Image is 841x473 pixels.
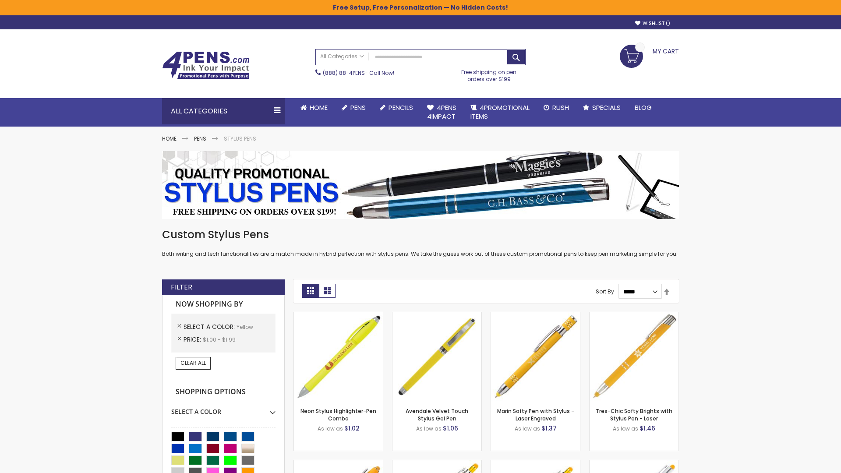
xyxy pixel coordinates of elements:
[443,424,458,433] span: $1.06
[596,288,614,295] label: Sort By
[635,103,652,112] span: Blog
[180,359,206,367] span: Clear All
[373,98,420,117] a: Pencils
[323,69,394,77] span: - Call Now!
[176,357,211,369] a: Clear All
[590,460,678,467] a: Tres-Chic Softy with Stylus Top Pen - ColorJet-Yellow
[452,65,526,83] div: Free shipping on pen orders over $199
[590,312,678,401] img: Tres-Chic Softy Brights with Stylus Pen - Laser-Yellow
[491,460,580,467] a: Phoenix Softy Brights Gel with Stylus Pen - Laser-Yellow
[318,425,343,432] span: As low as
[463,98,537,127] a: 4PROMOTIONALITEMS
[302,284,319,298] strong: Grid
[171,282,192,292] strong: Filter
[310,103,328,112] span: Home
[491,312,580,401] img: Marin Softy Pen with Stylus - Laser Engraved-Yellow
[497,407,574,422] a: Marin Softy Pen with Stylus - Laser Engraved
[515,425,540,432] span: As low as
[224,135,256,142] strong: Stylus Pens
[628,98,659,117] a: Blog
[184,335,203,344] span: Price
[294,312,383,319] a: Neon Stylus Highlighter-Pen Combo-Yellow
[392,312,481,319] a: Avendale Velvet Touch Stylus Gel Pen-Yellow
[162,135,177,142] a: Home
[416,425,442,432] span: As low as
[590,312,678,319] a: Tres-Chic Softy Brights with Stylus Pen - Laser-Yellow
[552,103,569,112] span: Rush
[335,98,373,117] a: Pens
[237,323,253,331] span: Yellow
[162,228,679,242] h1: Custom Stylus Pens
[596,407,672,422] a: Tres-Chic Softy Brights with Stylus Pen - Laser
[294,312,383,401] img: Neon Stylus Highlighter-Pen Combo-Yellow
[171,295,276,314] strong: Now Shopping by
[470,103,530,121] span: 4PROMOTIONAL ITEMS
[162,151,679,219] img: Stylus Pens
[392,312,481,401] img: Avendale Velvet Touch Stylus Gel Pen-Yellow
[576,98,628,117] a: Specials
[293,98,335,117] a: Home
[406,407,468,422] a: Avendale Velvet Touch Stylus Gel Pen
[344,424,360,433] span: $1.02
[162,228,679,258] div: Both writing and tech functionalities are a match made in hybrid perfection with stylus pens. We ...
[171,383,276,402] strong: Shopping Options
[592,103,621,112] span: Specials
[350,103,366,112] span: Pens
[194,135,206,142] a: Pens
[613,425,638,432] span: As low as
[640,424,655,433] span: $1.46
[420,98,463,127] a: 4Pens4impact
[294,460,383,467] a: Ellipse Softy Brights with Stylus Pen - Laser-Yellow
[171,401,276,416] div: Select A Color
[491,312,580,319] a: Marin Softy Pen with Stylus - Laser Engraved-Yellow
[300,407,376,422] a: Neon Stylus Highlighter-Pen Combo
[541,424,557,433] span: $1.37
[162,98,285,124] div: All Categories
[184,322,237,331] span: Select A Color
[203,336,236,343] span: $1.00 - $1.99
[320,53,364,60] span: All Categories
[392,460,481,467] a: Phoenix Softy Brights with Stylus Pen - Laser-Yellow
[316,49,368,64] a: All Categories
[323,69,365,77] a: (888) 88-4PENS
[162,51,250,79] img: 4Pens Custom Pens and Promotional Products
[537,98,576,117] a: Rush
[635,20,670,27] a: Wishlist
[389,103,413,112] span: Pencils
[427,103,456,121] span: 4Pens 4impact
